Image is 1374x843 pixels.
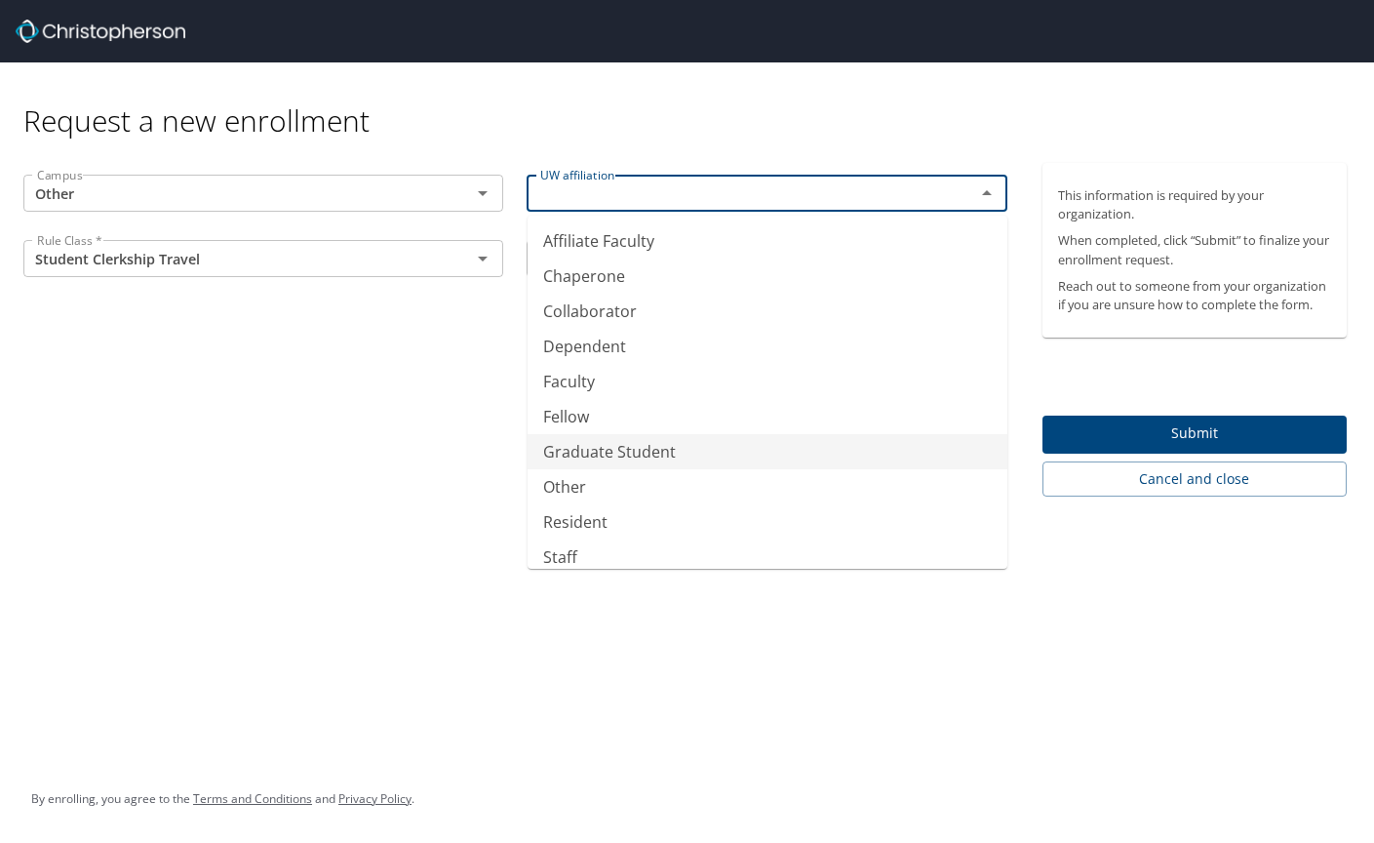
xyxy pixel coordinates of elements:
[528,434,1007,469] li: Graduate Student
[23,62,1362,140] div: Request a new enrollment
[528,294,1007,329] li: Collaborator
[528,259,1007,294] li: Chaperone
[31,775,414,823] div: By enrolling, you agree to the and .
[528,223,1007,259] li: Affiliate Faculty
[469,180,496,207] button: Open
[528,329,1007,364] li: Dependent
[1058,186,1331,223] p: This information is required by your organization.
[1042,462,1347,498] button: Cancel and close
[193,790,312,807] a: Terms and Conditions
[528,469,1007,504] li: Other
[1058,467,1331,492] span: Cancel and close
[1058,231,1331,268] p: When completed, click “Submit” to finalize your enrollment request.
[1058,277,1331,314] p: Reach out to someone from your organization if you are unsure how to complete the form.
[1042,416,1347,454] button: Submit
[973,180,1001,207] button: Close
[469,245,496,272] button: Open
[16,20,185,43] img: cbt logo
[1058,421,1331,446] span: Submit
[528,399,1007,434] li: Fellow
[528,364,1007,399] li: Faculty
[338,790,412,807] a: Privacy Policy
[528,540,1007,575] li: Staff
[528,504,1007,540] li: Resident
